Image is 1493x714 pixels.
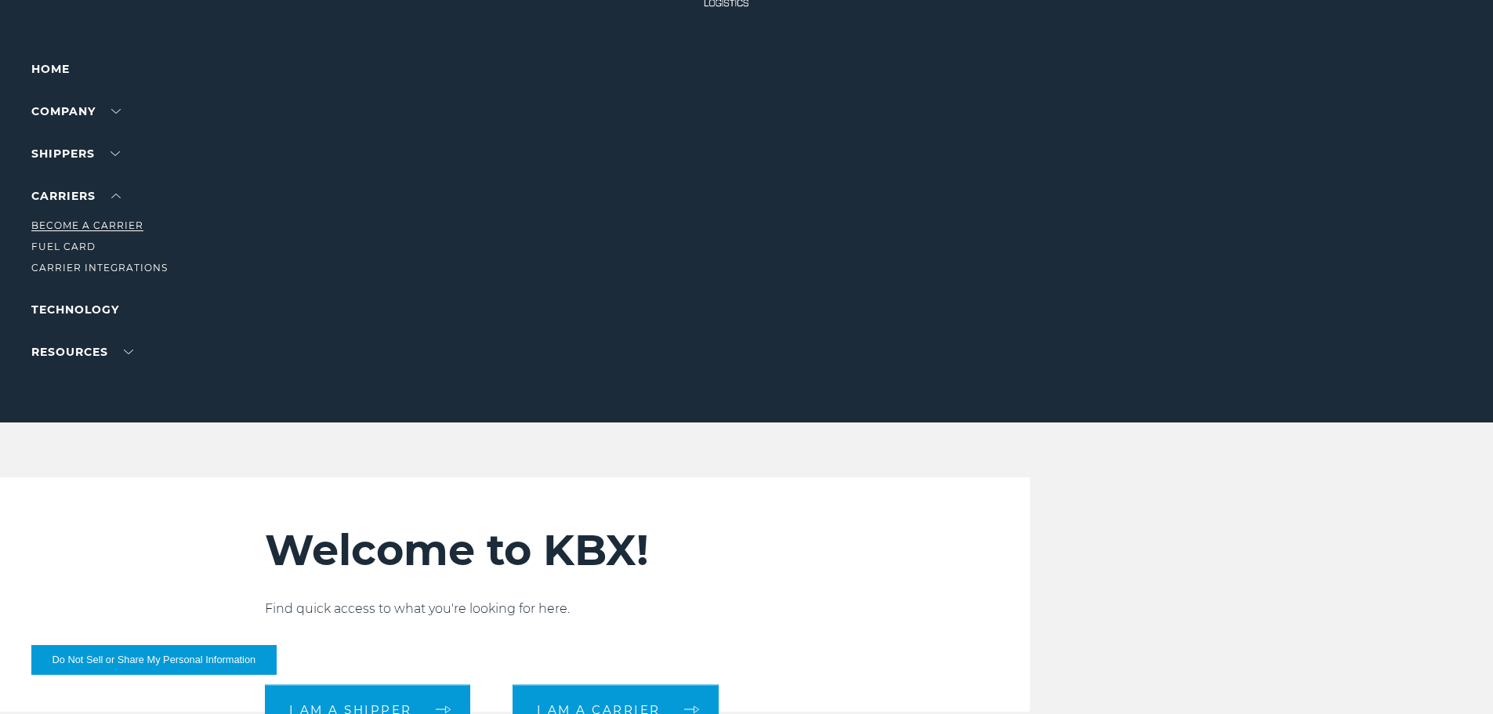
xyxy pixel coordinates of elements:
a: Carrier Integrations [31,262,168,274]
a: Home [31,62,70,76]
button: Do Not Sell or Share My Personal Information [31,645,277,675]
a: Fuel Card [31,241,96,252]
a: Become a Carrier [31,219,143,231]
p: Find quick access to what you're looking for here. [265,600,937,618]
a: Company [31,104,121,118]
a: Carriers [31,189,121,203]
h2: Welcome to KBX! [265,524,937,576]
a: SHIPPERS [31,147,120,161]
a: RESOURCES [31,345,133,359]
a: Technology [31,303,119,317]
